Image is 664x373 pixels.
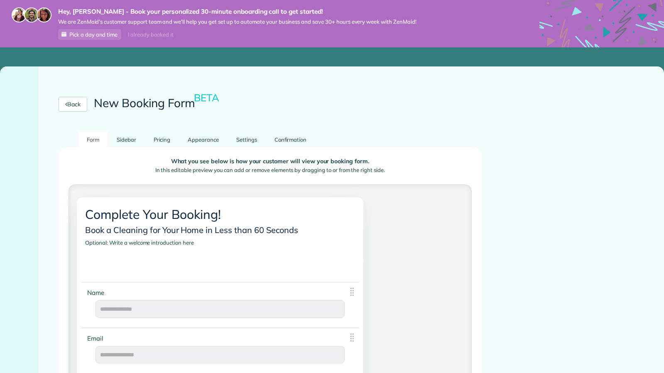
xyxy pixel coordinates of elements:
[83,204,226,224] span: Complete Your Booking!
[85,287,110,299] span: Name
[228,132,265,148] a: Settings
[108,132,145,148] a: Sidebar
[94,97,221,110] h2: New Booking Form
[347,287,357,297] img: drag_indicator-119b368615184ecde3eda3c64c821f6cf29d3e2b97b89ee44bc31753036683e5.png
[83,223,304,237] span: Book a Cleaning for Your Home in Less than 60 Seconds
[78,132,108,148] a: Form
[145,132,179,148] a: Pricing
[12,7,27,22] img: maria-72a9807cf96188c08ef61303f053569d2e2a8a1cde33d635c8a3ac13582a053d.jpg
[347,332,357,343] img: drag_indicator-119b368615184ecde3eda3c64c821f6cf29d3e2b97b89ee44bc31753036683e5.png
[24,7,39,22] img: jorge-587dff0eeaa6aab1f244e6dc62b8924c3b6ad411094392a53c71c6c4a576187d.jpg
[69,31,118,38] span: Pick a day and time
[37,7,51,22] img: michelle-19f622bdf1676172e81f8f8fba1fb50e276960ebfe0243fe18214015130c80e4.jpg
[58,29,121,40] a: Pick a day and time
[266,132,315,148] a: Confirmation
[58,18,417,25] span: We are ZenMaid’s customer support team and we’ll help you get set up to automate your business an...
[194,91,219,104] small: BETA
[85,332,109,344] span: Email
[59,97,87,112] a: Back
[83,237,199,248] span: Optional: Write a welcome introduction here
[75,158,465,164] p: What you see below is how your customer will view your booking form.
[123,29,178,40] div: I already booked it
[58,7,417,16] strong: Hey, [PERSON_NAME] - Book your personalized 30-minute onboarding call to get started!
[179,132,227,148] a: Appearance
[75,166,465,174] p: In this editable preview you can add or remove elements by dragging to or from the right side.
